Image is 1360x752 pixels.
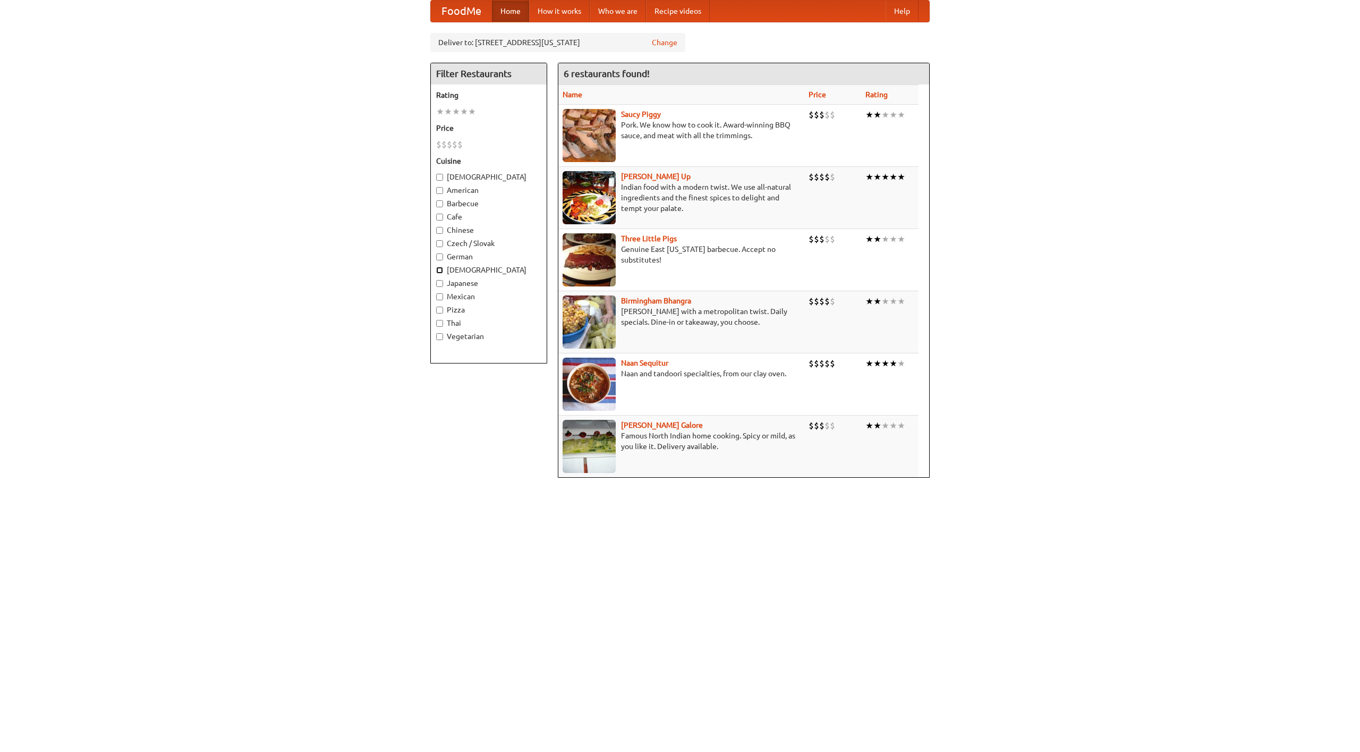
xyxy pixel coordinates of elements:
[436,331,541,342] label: Vegetarian
[457,139,463,150] li: $
[814,233,819,245] li: $
[865,420,873,432] li: ★
[873,295,881,307] li: ★
[621,234,677,243] a: Three Little Pigs
[881,420,889,432] li: ★
[819,420,824,432] li: $
[830,171,835,183] li: $
[590,1,646,22] a: Who we are
[889,295,897,307] li: ★
[436,278,541,289] label: Japanese
[563,358,616,411] img: naansequitur.jpg
[563,368,800,379] p: Naan and tandoori specialties, from our clay oven.
[452,139,457,150] li: $
[621,297,691,305] a: Birmingham Bhangra
[563,233,616,286] img: littlepigs.jpg
[881,171,889,183] li: ★
[436,318,541,328] label: Thai
[436,291,541,302] label: Mexican
[873,358,881,369] li: ★
[563,295,616,349] img: bhangra.jpg
[436,293,443,300] input: Mexican
[881,358,889,369] li: ★
[436,174,443,181] input: [DEMOGRAPHIC_DATA]
[436,251,541,262] label: German
[436,254,443,260] input: German
[830,109,835,121] li: $
[563,244,800,265] p: Genuine East [US_STATE] barbecue. Accept no substitutes!
[529,1,590,22] a: How it works
[814,358,819,369] li: $
[897,171,905,183] li: ★
[819,358,824,369] li: $
[436,187,443,194] input: American
[819,171,824,183] li: $
[436,139,441,150] li: $
[563,420,616,473] img: currygalore.jpg
[563,109,616,162] img: saucy.jpg
[873,171,881,183] li: ★
[444,106,452,117] li: ★
[865,358,873,369] li: ★
[621,172,691,181] a: [PERSON_NAME] Up
[436,225,541,235] label: Chinese
[873,109,881,121] li: ★
[830,420,835,432] li: $
[441,139,447,150] li: $
[824,420,830,432] li: $
[881,109,889,121] li: ★
[621,110,661,119] b: Saucy Piggy
[436,106,444,117] li: ★
[436,265,541,275] label: [DEMOGRAPHIC_DATA]
[824,171,830,183] li: $
[830,358,835,369] li: $
[436,156,541,166] h5: Cuisine
[436,280,443,287] input: Japanese
[814,295,819,307] li: $
[447,139,452,150] li: $
[809,171,814,183] li: $
[431,1,492,22] a: FoodMe
[436,240,443,247] input: Czech / Slovak
[436,172,541,182] label: [DEMOGRAPHIC_DATA]
[436,320,443,327] input: Thai
[897,420,905,432] li: ★
[621,359,668,367] b: Naan Sequitur
[452,106,460,117] li: ★
[819,233,824,245] li: $
[830,233,835,245] li: $
[897,295,905,307] li: ★
[621,421,703,429] a: [PERSON_NAME] Galore
[881,295,889,307] li: ★
[809,420,814,432] li: $
[563,120,800,141] p: Pork. We know how to cook it. Award-winning BBQ sauce, and meat with all the trimmings.
[809,90,826,99] a: Price
[468,106,476,117] li: ★
[824,358,830,369] li: $
[563,171,616,224] img: curryup.jpg
[436,307,443,314] input: Pizza
[563,430,800,452] p: Famous North Indian home cooking. Spicy or mild, as you like it. Delivery available.
[824,233,830,245] li: $
[436,90,541,100] h5: Rating
[436,305,541,315] label: Pizza
[431,63,547,85] h4: Filter Restaurants
[824,109,830,121] li: $
[889,358,897,369] li: ★
[436,200,443,207] input: Barbecue
[814,420,819,432] li: $
[564,69,650,79] ng-pluralize: 6 restaurants found!
[563,182,800,214] p: Indian food with a modern twist. We use all-natural ingredients and the finest spices to delight ...
[436,198,541,209] label: Barbecue
[460,106,468,117] li: ★
[897,109,905,121] li: ★
[814,109,819,121] li: $
[886,1,919,22] a: Help
[873,420,881,432] li: ★
[873,233,881,245] li: ★
[897,358,905,369] li: ★
[889,171,897,183] li: ★
[824,295,830,307] li: $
